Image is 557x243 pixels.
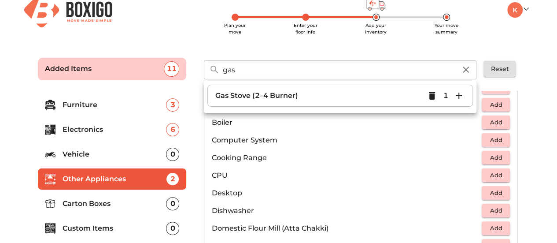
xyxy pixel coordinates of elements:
[217,60,461,79] input: Search Inventory
[482,98,510,112] button: Add
[211,223,482,234] p: Domestic Flour Mill (Atta Chakki)
[166,123,179,136] div: 6
[45,64,164,74] p: Added Items
[486,135,505,145] span: Add
[166,222,179,235] div: 0
[491,64,509,75] span: Reset
[486,117,505,127] span: Add
[482,186,510,200] button: Add
[452,89,465,102] button: Add Item
[482,221,510,235] button: Add
[486,153,505,163] span: Add
[482,168,510,182] button: Add
[486,100,505,110] span: Add
[63,223,166,234] p: Custom Items
[482,116,510,129] button: Add
[482,204,510,217] button: Add
[211,188,482,198] p: Desktop
[211,117,482,128] p: Boiler
[482,133,510,147] button: Add
[294,22,317,35] span: Enter your floor info
[166,148,179,161] div: 0
[486,188,505,198] span: Add
[166,98,179,112] div: 3
[63,174,166,184] p: Other Appliances
[224,22,246,35] span: Plan your move
[486,223,505,233] span: Add
[211,206,482,216] p: Dishwasher
[63,198,166,209] p: Carton Boxes
[215,90,425,101] p: Gas Stove (2–4 Burner)
[211,170,482,181] p: CPU
[63,149,166,160] p: Vehicle
[166,197,179,210] div: 0
[365,22,387,35] span: Add your inventory
[486,170,505,180] span: Add
[211,135,482,146] p: Computer System
[483,61,516,77] button: Reset
[164,61,179,77] div: 11
[425,89,439,102] button: Delete Item
[63,100,166,110] p: Furniture
[482,151,510,164] button: Add
[166,172,179,186] div: 2
[443,90,448,101] p: 1
[211,153,482,163] p: Cooking Range
[435,22,458,35] span: Your move summary
[486,206,505,216] span: Add
[63,124,166,135] p: Electronics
